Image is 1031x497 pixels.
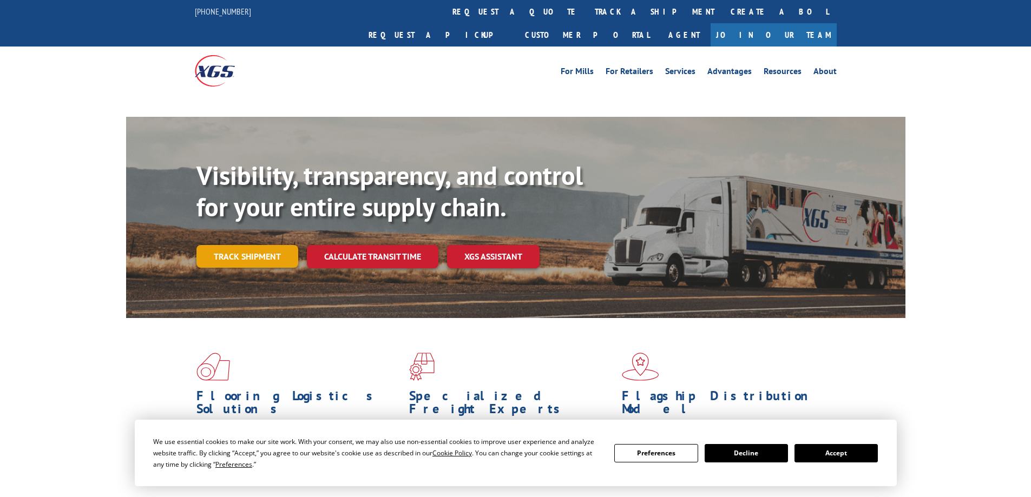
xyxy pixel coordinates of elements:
[517,23,658,47] a: Customer Portal
[606,67,653,79] a: For Retailers
[432,448,472,458] span: Cookie Policy
[135,420,897,486] div: Cookie Consent Prompt
[409,389,614,421] h1: Specialized Freight Experts
[307,245,438,268] a: Calculate transit time
[794,444,878,462] button: Accept
[705,444,788,462] button: Decline
[665,67,695,79] a: Services
[622,389,826,421] h1: Flagship Distribution Model
[215,460,252,469] span: Preferences
[707,67,752,79] a: Advantages
[409,353,435,381] img: xgs-icon-focused-on-flooring-red
[658,23,711,47] a: Agent
[196,353,230,381] img: xgs-icon-total-supply-chain-intelligence-red
[764,67,802,79] a: Resources
[711,23,837,47] a: Join Our Team
[360,23,517,47] a: Request a pickup
[153,436,601,470] div: We use essential cookies to make our site work. With your consent, we may also use non-essential ...
[196,158,583,223] b: Visibility, transparency, and control for your entire supply chain.
[447,245,540,268] a: XGS ASSISTANT
[622,353,659,381] img: xgs-icon-flagship-distribution-model-red
[614,444,698,462] button: Preferences
[196,245,298,268] a: Track shipment
[561,67,594,79] a: For Mills
[813,67,837,79] a: About
[196,389,401,421] h1: Flooring Logistics Solutions
[195,6,251,17] a: [PHONE_NUMBER]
